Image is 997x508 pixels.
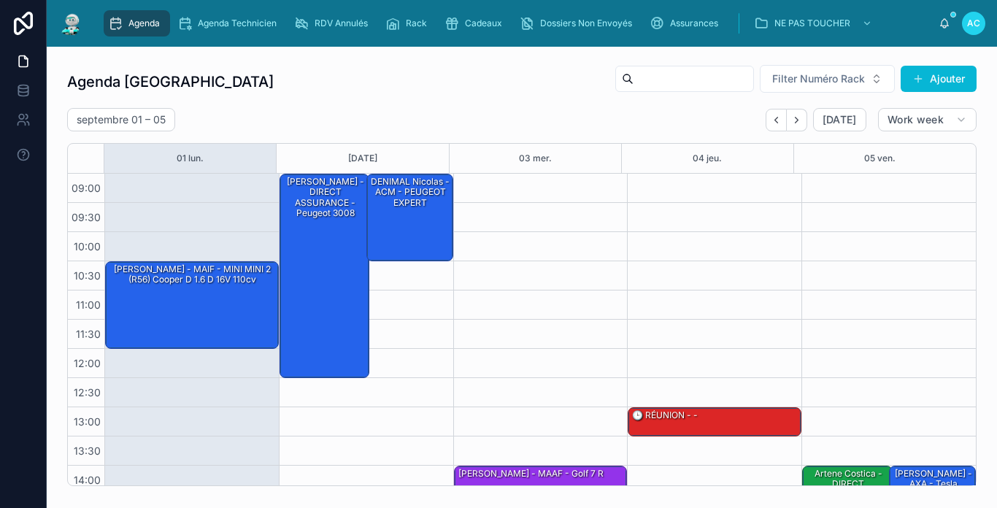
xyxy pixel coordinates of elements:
[631,409,699,422] div: 🕒 RÉUNION - -
[901,66,977,92] button: Ajouter
[540,18,632,29] span: Dossiers Non Envoyés
[67,72,274,92] h1: Agenda [GEOGRAPHIC_DATA]
[70,386,104,399] span: 12:30
[772,72,865,86] span: Filter Numéro Rack
[693,144,722,173] button: 04 jeu.
[72,299,104,311] span: 11:00
[369,175,452,209] div: DENIMAL Nicolas - ACM - PEUGEOT EXPERT
[70,240,104,253] span: 10:00
[381,10,437,36] a: Rack
[280,174,369,377] div: [PERSON_NAME] - DIRECT ASSURANCE - peugeot 3008
[892,467,974,501] div: [PERSON_NAME] - AXA - Tesla modèle 3
[70,474,104,486] span: 14:00
[70,269,104,282] span: 10:30
[813,108,866,131] button: [DATE]
[515,10,642,36] a: Dossiers Non Envoyés
[888,113,944,126] span: Work week
[348,144,377,173] button: [DATE]
[774,18,850,29] span: NE PAS TOUCHER
[108,263,277,287] div: [PERSON_NAME] - MAIF - MINI MINI 2 (R56) Cooper D 1.6 d 16V 110cv
[864,144,896,173] button: 05 ven.
[58,12,85,35] img: App logo
[106,262,278,348] div: [PERSON_NAME] - MAIF - MINI MINI 2 (R56) Cooper D 1.6 d 16V 110cv
[282,175,369,220] div: [PERSON_NAME] - DIRECT ASSURANCE - peugeot 3008
[465,18,502,29] span: Cadeaux
[787,109,807,131] button: Next
[670,18,718,29] span: Assurances
[440,10,512,36] a: Cadeaux
[406,18,427,29] span: Rack
[823,113,857,126] span: [DATE]
[96,7,939,39] div: scrollable content
[645,10,728,36] a: Assurances
[128,18,160,29] span: Agenda
[68,211,104,223] span: 09:30
[750,10,879,36] a: NE PAS TOUCHER
[177,144,204,173] button: 01 lun.
[173,10,287,36] a: Agenda Technicien
[70,357,104,369] span: 12:00
[315,18,368,29] span: RDV Annulés
[457,467,605,480] div: [PERSON_NAME] - MAAF - Golf 7 r
[70,445,104,457] span: 13:30
[77,112,166,127] h2: septembre 01 – 05
[72,328,104,340] span: 11:30
[68,182,104,194] span: 09:00
[290,10,378,36] a: RDV Annulés
[367,174,453,261] div: DENIMAL Nicolas - ACM - PEUGEOT EXPERT
[519,144,552,173] button: 03 mer.
[628,408,801,436] div: 🕒 RÉUNION - -
[760,65,895,93] button: Select Button
[967,18,980,29] span: AC
[104,10,170,36] a: Agenda
[70,415,104,428] span: 13:00
[198,18,277,29] span: Agenda Technicien
[766,109,787,131] button: Back
[878,108,977,131] button: Work week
